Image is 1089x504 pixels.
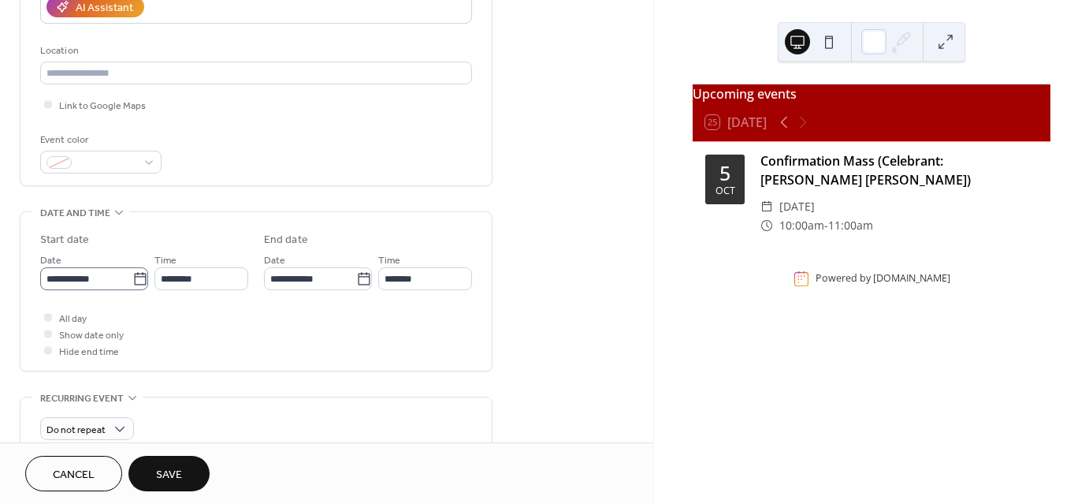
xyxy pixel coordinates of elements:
div: Powered by [816,272,950,286]
div: Upcoming events [693,84,1050,103]
span: Recurring event [40,390,124,407]
span: Cancel [53,467,95,483]
span: Do not repeat [46,421,106,439]
div: Start date [40,232,89,248]
span: All day [59,311,87,327]
div: ​ [760,216,773,235]
span: [DATE] [779,197,815,216]
div: Location [40,43,469,59]
span: Hide end time [59,344,119,360]
span: 11:00am [828,216,873,235]
span: Date and time [40,205,110,222]
div: Oct [715,186,735,196]
span: Show date only [59,327,124,344]
button: Cancel [25,456,122,491]
div: 5 [719,163,730,183]
span: Date [264,252,285,269]
div: End date [264,232,308,248]
span: Time [154,252,177,269]
div: Confirmation Mass (Celebrant: [PERSON_NAME] [PERSON_NAME]) [760,151,1038,189]
span: Time [378,252,400,269]
a: [DOMAIN_NAME] [873,272,950,286]
div: Event color [40,132,158,148]
span: Save [156,467,182,483]
button: Save [128,456,210,491]
span: Link to Google Maps [59,98,146,114]
span: - [824,216,828,235]
span: Date [40,252,61,269]
span: 10:00am [779,216,824,235]
div: ​ [760,197,773,216]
